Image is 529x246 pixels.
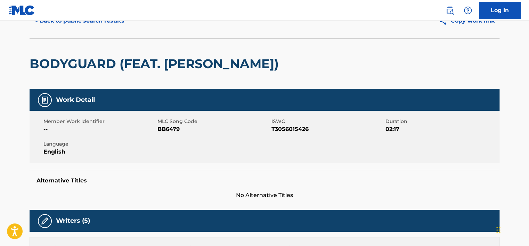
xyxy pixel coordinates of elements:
[496,220,500,240] div: টেনে আনুন
[41,217,49,225] img: Writers
[30,191,499,199] span: No Alternative Titles
[385,125,498,133] span: 02:17
[461,3,475,17] div: Help
[30,12,129,30] button: < Back to public search results
[446,6,454,15] img: search
[56,96,95,104] h5: Work Detail
[479,2,521,19] a: Log In
[43,148,156,156] span: English
[43,118,156,125] span: Member Work Identifier
[41,96,49,104] img: Work Detail
[464,6,472,15] img: help
[36,177,493,184] h5: Alternative Titles
[8,5,35,15] img: MLC Logo
[30,56,282,72] h2: BODYGUARD (FEAT. [PERSON_NAME])
[43,140,156,148] span: Language
[434,12,499,30] button: Copy work link
[494,213,529,246] div: চ্যাট উইজেট
[271,125,384,133] span: T3056015426
[271,118,384,125] span: ISWC
[443,3,457,17] a: Public Search
[157,118,270,125] span: MLC Song Code
[43,125,156,133] span: --
[494,213,529,246] iframe: Chat Widget
[385,118,498,125] span: Duration
[157,125,270,133] span: BB6479
[56,217,90,225] h5: Writers (5)
[439,17,451,25] img: Copy work link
